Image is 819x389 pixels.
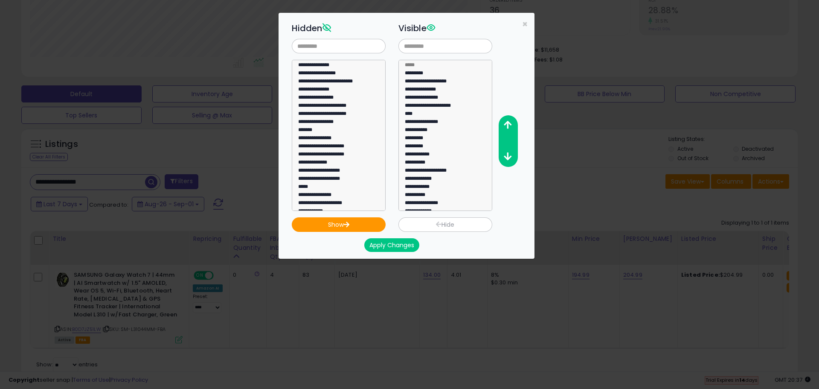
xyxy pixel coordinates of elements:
[398,217,492,232] button: Hide
[292,22,386,35] h3: Hidden
[398,22,492,35] h3: Visible
[292,217,386,232] button: Show
[364,238,419,252] button: Apply Changes
[522,18,528,30] span: ×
